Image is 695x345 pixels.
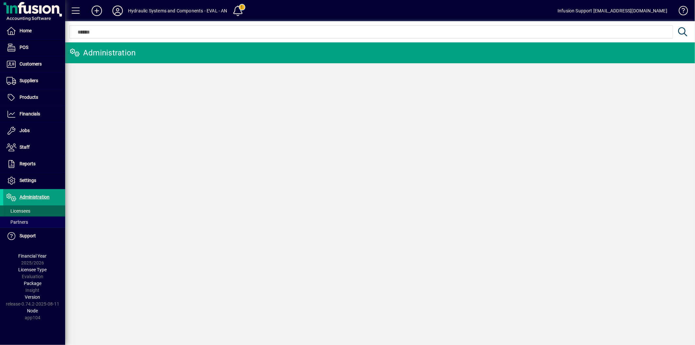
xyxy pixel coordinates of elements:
[3,23,65,39] a: Home
[3,56,65,72] a: Customers
[3,228,65,244] a: Support
[3,123,65,139] a: Jobs
[20,194,50,200] span: Administration
[20,128,30,133] span: Jobs
[20,233,36,238] span: Support
[3,89,65,106] a: Products
[20,45,28,50] span: POS
[20,178,36,183] span: Settings
[19,267,47,272] span: Licensee Type
[128,6,227,16] div: Hydraulic Systems and Components - EVAL - AN
[20,111,40,116] span: Financials
[20,95,38,100] span: Products
[70,48,136,58] div: Administration
[24,281,41,286] span: Package
[20,78,38,83] span: Suppliers
[3,205,65,217] a: Licensees
[3,139,65,156] a: Staff
[3,39,65,56] a: POS
[20,28,32,33] span: Home
[7,208,30,214] span: Licensees
[86,5,107,17] button: Add
[7,219,28,225] span: Partners
[3,156,65,172] a: Reports
[20,61,42,67] span: Customers
[3,217,65,228] a: Partners
[19,253,47,259] span: Financial Year
[20,161,36,166] span: Reports
[27,308,38,313] span: Node
[674,1,687,22] a: Knowledge Base
[107,5,128,17] button: Profile
[20,144,30,150] span: Staff
[557,6,667,16] div: Infusion Support [EMAIL_ADDRESS][DOMAIN_NAME]
[3,106,65,122] a: Financials
[25,294,40,300] span: Version
[3,172,65,189] a: Settings
[3,73,65,89] a: Suppliers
